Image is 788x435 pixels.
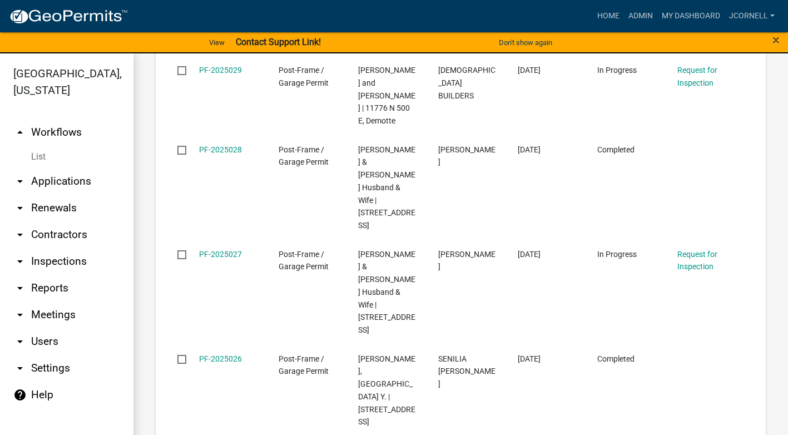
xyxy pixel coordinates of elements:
[597,250,637,259] span: In Progress
[13,126,27,139] i: arrow_drop_up
[438,66,495,100] span: HOLLANDALE BUILDERS
[279,250,329,271] span: Post-Frame / Garage Permit
[593,6,624,27] a: Home
[597,66,637,75] span: In Progress
[13,175,27,188] i: arrow_drop_down
[13,308,27,322] i: arrow_drop_down
[438,250,495,271] span: DAVID GOSSETT
[358,250,415,335] span: Gossett, David R & Vicki Greene Gossett Husband & Wife | 3477 W 600 N, Lake Village
[199,66,242,75] a: PF-2025029
[518,145,541,154] span: 06/12/2025
[199,145,242,154] a: PF-2025028
[236,37,321,47] strong: Contact Support Link!
[657,6,725,27] a: My Dashboard
[518,66,541,75] span: 07/02/2025
[13,362,27,375] i: arrow_drop_down
[13,228,27,241] i: arrow_drop_down
[438,354,495,389] span: SENILIA SAYLOR
[13,255,27,268] i: arrow_drop_down
[597,354,635,363] span: Completed
[677,250,717,271] a: Request for Inspection
[279,354,329,376] span: Post-Frame / Garage Permit
[518,250,541,259] span: 06/12/2025
[725,6,779,27] a: jcornell
[597,145,635,154] span: Completed
[199,354,242,363] a: PF-2025026
[772,32,780,48] span: ×
[494,33,557,52] button: Don't show again
[13,335,27,348] i: arrow_drop_down
[772,33,780,47] button: Close
[279,66,329,87] span: Post-Frame / Garage Permit
[13,388,27,402] i: help
[13,201,27,215] i: arrow_drop_down
[13,281,27,295] i: arrow_drop_down
[358,145,415,230] span: Gossett, David R & Vicki Greene Gossett Husband & Wife | 3477 W 600 N, Lake Village
[518,354,541,363] span: 06/03/2025
[624,6,657,27] a: Admin
[438,145,495,167] span: DAVID GOSSETT
[205,33,229,52] a: View
[199,250,242,259] a: PF-2025027
[358,354,415,427] span: Saylor, Senilia Y. | 4088 W St Rd 10, Lake Village
[358,66,415,125] span: Knezevich, Robert C. and Susan G. Knezevich | 11776 N 500 E, Demotte
[677,66,717,87] a: Request for Inspection
[279,145,329,167] span: Post-Frame / Garage Permit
